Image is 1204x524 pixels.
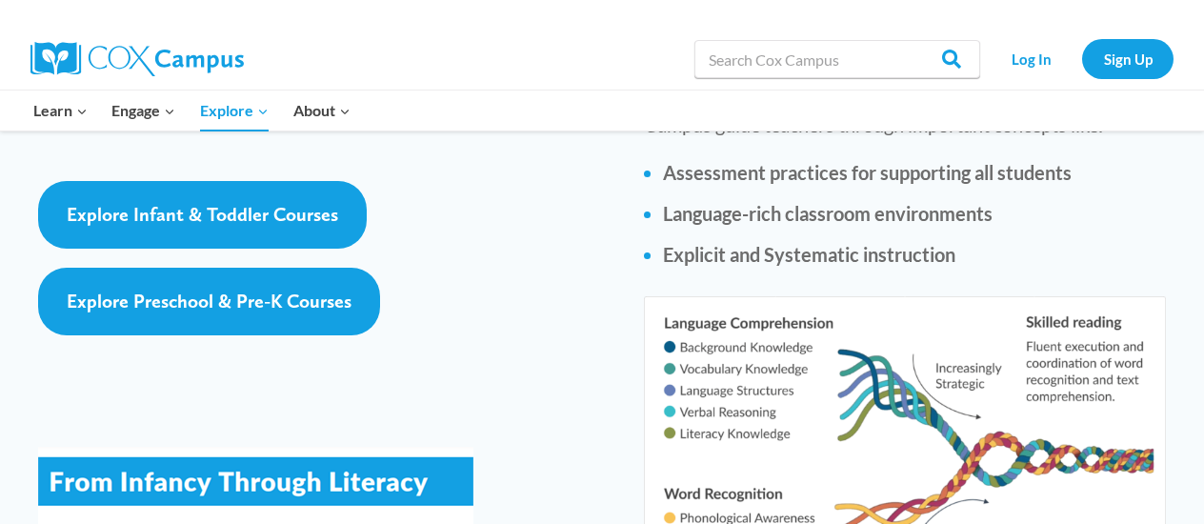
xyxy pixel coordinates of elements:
[21,91,362,131] nav: Primary Navigation
[21,91,100,131] button: Child menu of Learn
[30,42,244,76] img: Cox Campus
[990,39,1073,78] a: Log In
[1082,39,1174,78] a: Sign Up
[990,39,1174,78] nav: Secondary Navigation
[100,91,189,131] button: Child menu of Engage
[663,243,955,266] strong: Explicit and Systematic instruction
[281,91,363,131] button: Child menu of About
[663,161,1072,184] strong: Assessment practices for supporting all students
[188,91,281,131] button: Child menu of Explore
[38,181,367,249] a: Explore Infant & Toddler Courses
[38,268,380,335] a: Explore Preschool & Pre-K Courses
[67,290,351,312] span: Explore Preschool & Pre-K Courses
[67,203,338,226] span: Explore Infant & Toddler Courses
[663,202,993,225] strong: Language-rich classroom environments
[694,40,980,78] input: Search Cox Campus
